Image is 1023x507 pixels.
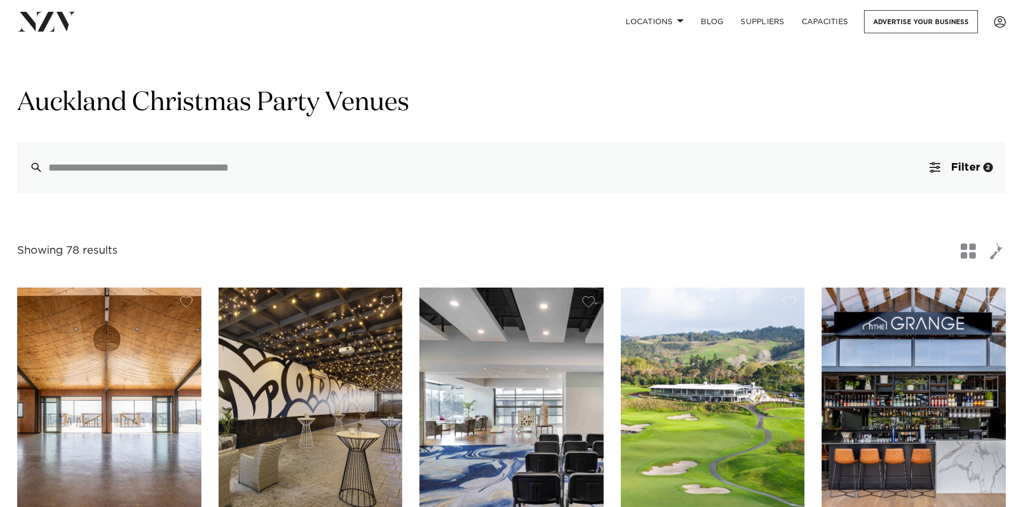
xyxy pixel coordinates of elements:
a: BLOG [692,10,732,33]
div: Showing 78 results [17,243,118,259]
h1: Auckland Christmas Party Venues [17,86,1006,120]
div: 2 [983,163,993,172]
span: Filter [951,162,980,173]
a: SUPPLIERS [732,10,793,33]
img: nzv-logo.png [17,12,76,31]
a: Advertise your business [864,10,978,33]
a: Capacities [793,10,857,33]
a: Locations [617,10,692,33]
button: Filter2 [917,142,1006,193]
